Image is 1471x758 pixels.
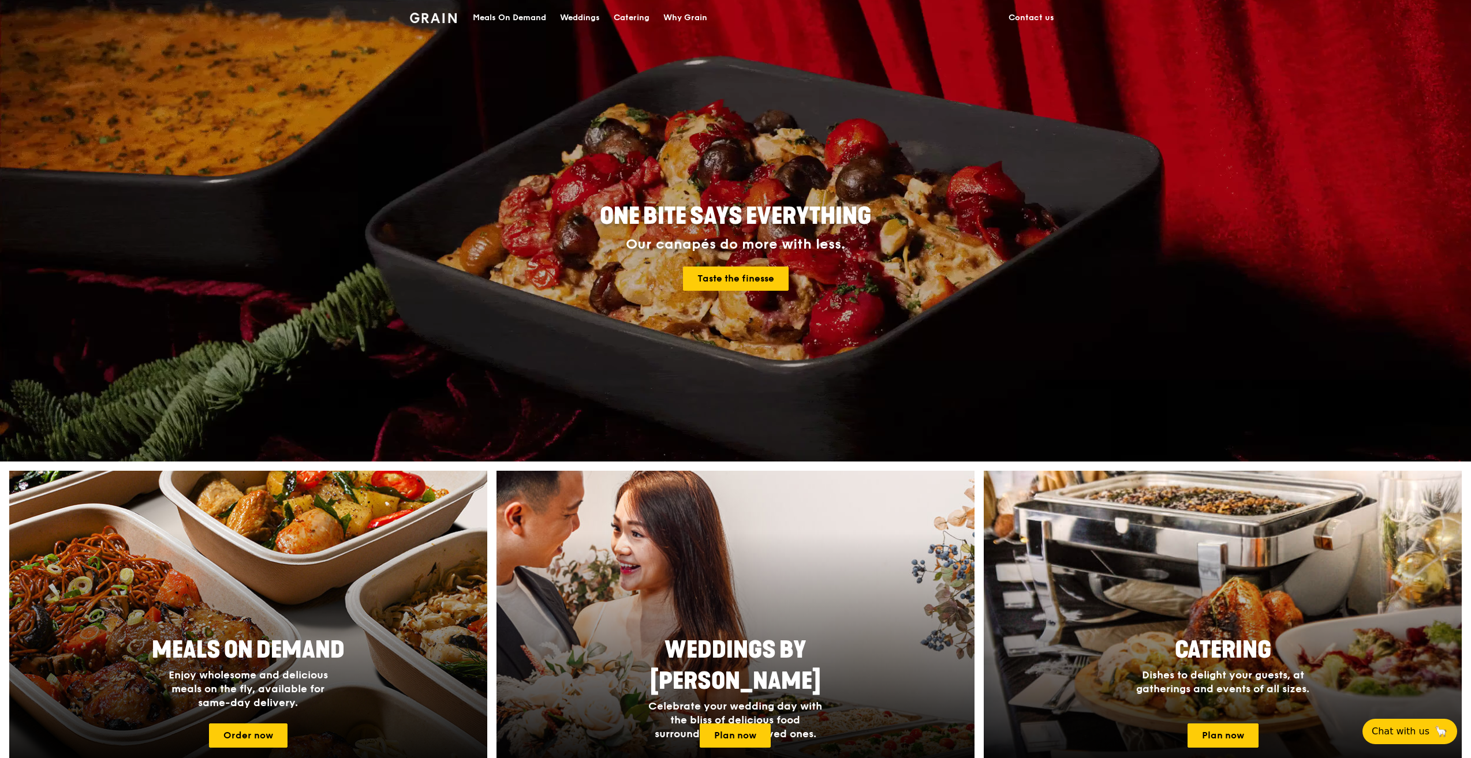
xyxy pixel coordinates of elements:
a: Taste the finesse [683,267,789,291]
button: Chat with us🦙 [1362,719,1457,744]
a: Contact us [1002,1,1061,35]
a: Plan now [1188,723,1259,748]
span: Chat with us [1372,725,1429,738]
div: Our canapés do more with less. [528,237,943,253]
span: Dishes to delight your guests, at gatherings and events of all sizes. [1136,669,1309,695]
div: Catering [614,1,649,35]
div: Weddings [560,1,600,35]
span: Meals On Demand [152,636,345,664]
div: Meals On Demand [473,1,546,35]
a: Catering [607,1,656,35]
a: Plan now [700,723,771,748]
span: 🦙 [1434,725,1448,738]
a: Why Grain [656,1,714,35]
span: Enjoy wholesome and delicious meals on the fly, available for same-day delivery. [169,669,328,709]
a: Weddings [553,1,607,35]
div: Why Grain [663,1,707,35]
img: Grain [410,13,457,23]
span: Catering [1175,636,1271,664]
span: ONE BITE SAYS EVERYTHING [600,202,871,230]
a: Order now [209,723,288,748]
span: Weddings by [PERSON_NAME] [650,636,821,695]
span: Celebrate your wedding day with the bliss of delicious food surrounded by your loved ones. [648,700,822,740]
